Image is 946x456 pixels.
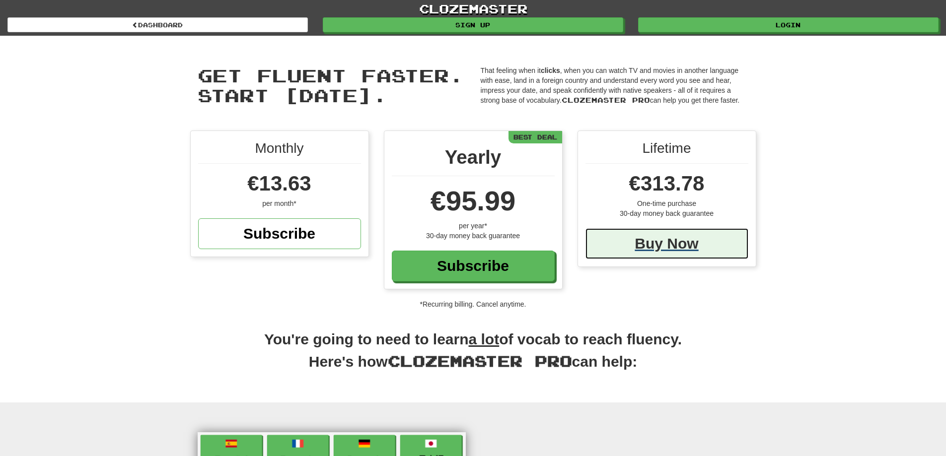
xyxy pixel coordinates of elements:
h2: You're going to need to learn of vocab to reach fluency. Here's how can help: [190,329,756,383]
strong: clicks [541,66,560,74]
a: Subscribe [198,218,361,249]
div: One-time purchase [585,198,748,208]
div: Yearly [392,143,555,176]
a: Buy Now [585,228,748,259]
div: Monthly [198,138,361,164]
p: That feeling when it , when you can watch TV and movies in another language with ease, land in a ... [481,65,749,105]
span: €13.63 [247,172,311,195]
span: Get fluent faster. Start [DATE]. [198,65,464,106]
div: 30-day money back guarantee [392,231,555,241]
a: Sign up [323,17,623,32]
div: Lifetime [585,138,748,164]
span: €313.78 [629,172,705,195]
div: per year* [392,221,555,231]
a: Login [638,17,939,32]
span: Clozemaster Pro [562,96,650,104]
div: 30-day money back guarantee [585,208,748,218]
div: per month* [198,198,361,208]
u: a lot [469,331,500,347]
span: Clozemaster Pro [388,352,572,370]
div: Best Deal [509,131,562,143]
span: €95.99 [431,185,515,216]
a: Dashboard [7,17,308,32]
a: Subscribe [392,251,555,281]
